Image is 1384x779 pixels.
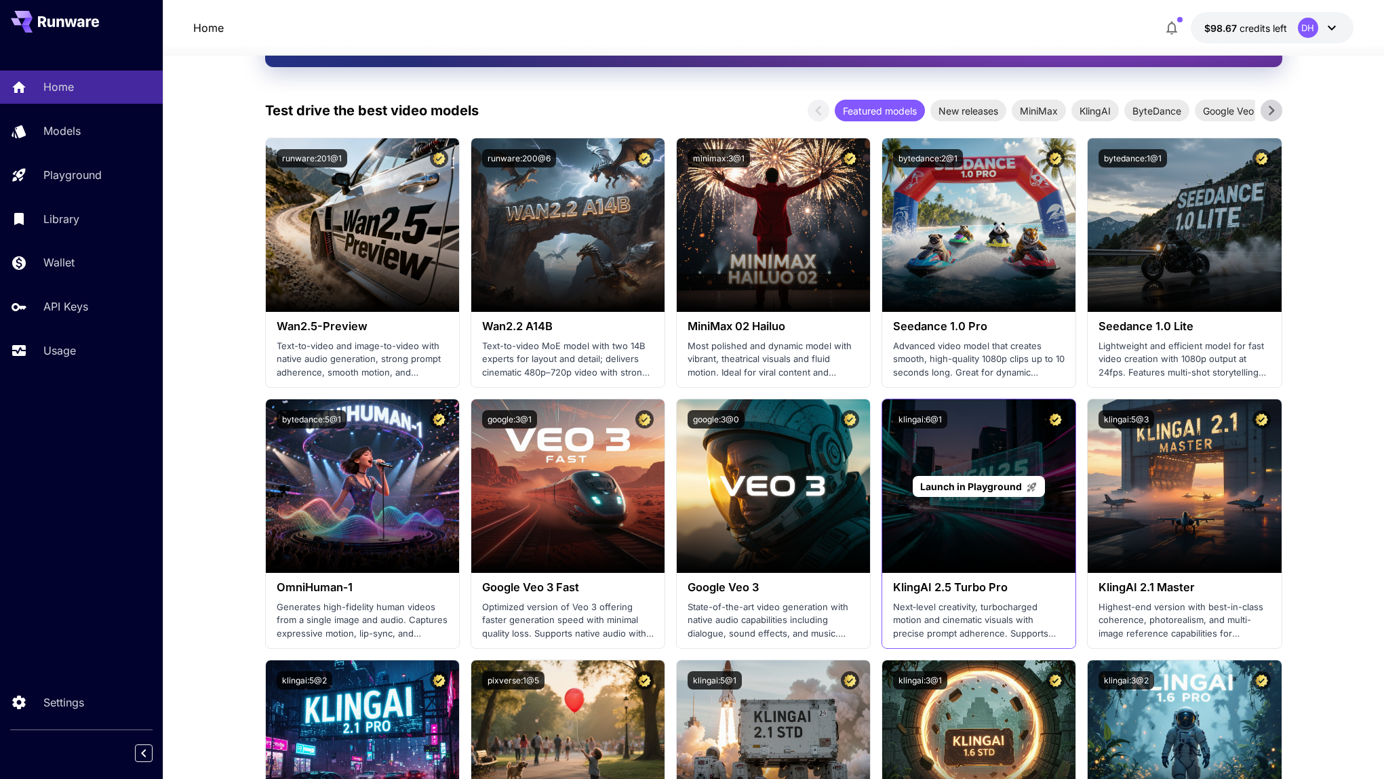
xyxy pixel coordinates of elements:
button: Certified Model – Vetted for best performance and includes a commercial license. [841,671,859,690]
span: credits left [1240,22,1287,34]
button: $98.66942DH [1191,12,1353,43]
p: Playground [43,167,102,183]
p: Usage [43,342,76,359]
div: $98.66942 [1204,21,1287,35]
button: Certified Model – Vetted for best performance and includes a commercial license. [841,410,859,428]
img: alt [1088,399,1281,573]
p: Text-to-video MoE model with two 14B experts for layout and detail; delivers cinematic 480p–720p ... [482,340,654,380]
div: KlingAI [1071,100,1119,121]
h3: KlingAI 2.1 Master [1099,581,1270,594]
button: Certified Model – Vetted for best performance and includes a commercial license. [635,410,654,428]
span: Featured models [835,104,925,118]
button: pixverse:1@5 [482,671,545,690]
img: alt [677,399,870,573]
p: Optimized version of Veo 3 offering faster generation speed with minimal quality loss. Supports n... [482,601,654,641]
button: Certified Model – Vetted for best performance and includes a commercial license. [1046,671,1065,690]
h3: KlingAI 2.5 Turbo Pro [893,581,1065,594]
span: Launch in Playground [920,481,1022,492]
button: klingai:5@3 [1099,410,1154,428]
button: Certified Model – Vetted for best performance and includes a commercial license. [1046,410,1065,428]
h3: OmniHuman‑1 [277,581,448,594]
div: MiniMax [1012,100,1066,121]
a: Launch in Playground [913,476,1045,497]
div: New releases [930,100,1006,121]
p: Most polished and dynamic model with vibrant, theatrical visuals and fluid motion. Ideal for vira... [688,340,859,380]
p: Text-to-video and image-to-video with native audio generation, strong prompt adherence, smooth mo... [277,340,448,380]
h3: Seedance 1.0 Pro [893,320,1065,333]
button: bytedance:2@1 [893,149,963,167]
button: Certified Model – Vetted for best performance and includes a commercial license. [1252,149,1271,167]
button: Certified Model – Vetted for best performance and includes a commercial license. [430,410,448,428]
span: ByteDance [1124,104,1189,118]
div: Google Veo [1195,100,1262,121]
button: runware:201@1 [277,149,347,167]
span: $98.67 [1204,22,1240,34]
h3: Seedance 1.0 Lite [1099,320,1270,333]
img: alt [677,138,870,312]
button: Collapse sidebar [135,744,153,762]
button: klingai:6@1 [893,410,947,428]
button: Certified Model – Vetted for best performance and includes a commercial license. [1252,410,1271,428]
p: API Keys [43,298,88,315]
span: Google Veo [1195,104,1262,118]
div: DH [1298,18,1318,38]
img: alt [1088,138,1281,312]
span: New releases [930,104,1006,118]
p: Wallet [43,254,75,271]
button: Certified Model – Vetted for best performance and includes a commercial license. [841,149,859,167]
div: Collapse sidebar [145,741,163,765]
p: State-of-the-art video generation with native audio capabilities including dialogue, sound effect... [688,601,859,641]
p: Highest-end version with best-in-class coherence, photorealism, and multi-image reference capabil... [1099,601,1270,641]
button: Certified Model – Vetted for best performance and includes a commercial license. [430,149,448,167]
div: Featured models [835,100,925,121]
p: Settings [43,694,84,711]
p: Library [43,211,79,227]
p: Generates high-fidelity human videos from a single image and audio. Captures expressive motion, l... [277,601,448,641]
button: Certified Model – Vetted for best performance and includes a commercial license. [635,149,654,167]
h3: Wan2.5-Preview [277,320,448,333]
div: ByteDance [1124,100,1189,121]
nav: breadcrumb [193,20,224,36]
button: klingai:5@2 [277,671,332,690]
p: Lightweight and efficient model for fast video creation with 1080p output at 24fps. Features mult... [1099,340,1270,380]
h3: MiniMax 02 Hailuo [688,320,859,333]
button: minimax:3@1 [688,149,750,167]
button: klingai:5@1 [688,671,742,690]
img: alt [266,399,459,573]
h3: Google Veo 3 Fast [482,581,654,594]
button: klingai:3@2 [1099,671,1154,690]
span: MiniMax [1012,104,1066,118]
img: alt [266,138,459,312]
span: KlingAI [1071,104,1119,118]
p: Test drive the best video models [265,100,479,121]
p: Advanced video model that creates smooth, high-quality 1080p clips up to 10 seconds long. Great f... [893,340,1065,380]
img: alt [471,399,665,573]
p: Home [43,79,74,95]
button: google:3@1 [482,410,537,428]
button: Certified Model – Vetted for best performance and includes a commercial license. [635,671,654,690]
h3: Wan2.2 A14B [482,320,654,333]
button: bytedance:5@1 [277,410,347,428]
button: klingai:3@1 [893,671,947,690]
button: bytedance:1@1 [1099,149,1167,167]
img: alt [882,138,1075,312]
p: Next‑level creativity, turbocharged motion and cinematic visuals with precise prompt adherence. S... [893,601,1065,641]
button: Certified Model – Vetted for best performance and includes a commercial license. [1046,149,1065,167]
a: Home [193,20,224,36]
img: alt [471,138,665,312]
button: google:3@0 [688,410,745,428]
button: Certified Model – Vetted for best performance and includes a commercial license. [1252,671,1271,690]
button: Certified Model – Vetted for best performance and includes a commercial license. [430,671,448,690]
h3: Google Veo 3 [688,581,859,594]
button: runware:200@6 [482,149,556,167]
p: Models [43,123,81,139]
